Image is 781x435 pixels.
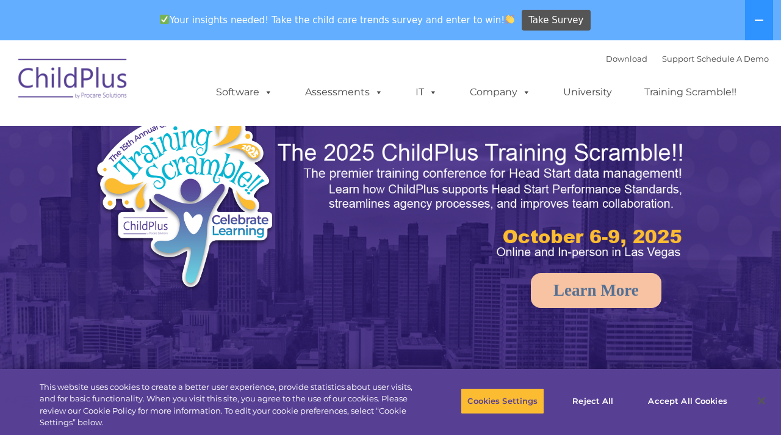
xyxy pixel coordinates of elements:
a: Training Scramble!! [632,80,749,104]
a: Software [204,80,285,104]
font: | [606,54,769,64]
img: ChildPlus by Procare Solutions [12,50,134,111]
div: This website uses cookies to create a better user experience, provide statistics about user visit... [40,381,430,429]
a: University [551,80,624,104]
span: Take Survey [528,10,583,31]
button: Reject All [555,389,631,414]
button: Accept All Cookies [641,389,733,414]
span: Last name [170,81,207,90]
a: IT [403,80,450,104]
button: Close [748,387,775,414]
a: Schedule A Demo [697,54,769,64]
span: Phone number [170,131,221,140]
a: Support [662,54,694,64]
a: Learn More [531,273,661,308]
a: Assessments [293,80,395,104]
button: Cookies Settings [461,389,544,414]
a: Download [606,54,647,64]
a: Company [458,80,543,104]
img: 👏 [505,15,514,24]
a: Take Survey [522,10,591,31]
span: Your insights needed! Take the child care trends survey and enter to win! [154,8,520,32]
img: ✅ [160,15,169,24]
